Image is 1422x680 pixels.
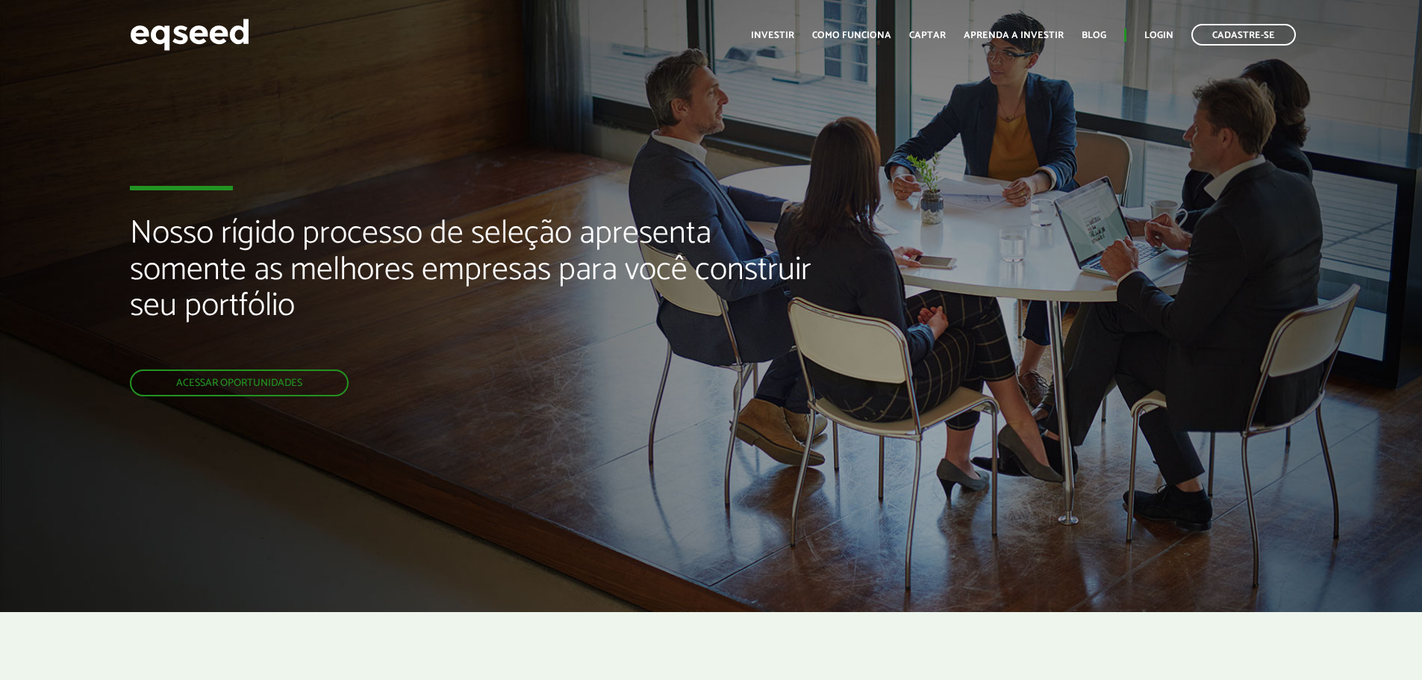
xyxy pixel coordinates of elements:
[1191,24,1296,46] a: Cadastre-se
[751,31,794,40] a: Investir
[1144,31,1173,40] a: Login
[130,216,819,369] h2: Nosso rígido processo de seleção apresenta somente as melhores empresas para você construir seu p...
[909,31,946,40] a: Captar
[1082,31,1106,40] a: Blog
[812,31,891,40] a: Como funciona
[964,31,1064,40] a: Aprenda a investir
[130,15,249,54] img: EqSeed
[130,369,349,396] a: Acessar oportunidades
